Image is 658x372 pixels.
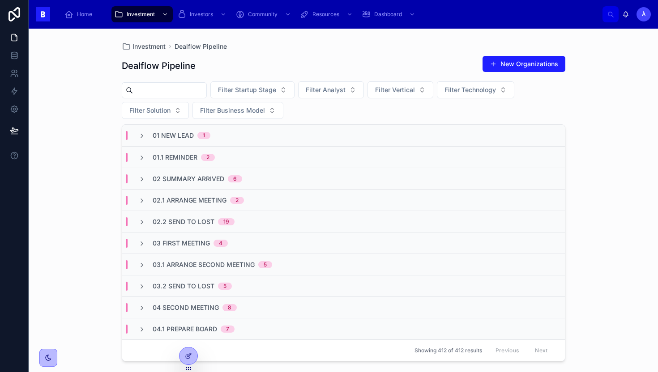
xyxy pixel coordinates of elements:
[57,4,602,24] div: scrollable content
[153,174,224,183] span: 02 Summary Arrived
[153,196,226,205] span: 02.1 Arrange Meeting
[297,6,357,22] a: Resources
[77,11,92,18] span: Home
[153,260,255,269] span: 03.1 Arrange Second Meeting
[127,11,155,18] span: Investment
[226,325,229,333] div: 7
[153,303,219,312] span: 04 Second Meeting
[122,59,196,72] h1: Dealflow Pipeline
[153,153,197,162] span: 01.1 Reminder
[642,11,646,18] span: À
[367,81,433,98] button: Select Button
[190,11,213,18] span: Investors
[228,304,231,311] div: 8
[122,102,189,119] button: Select Button
[175,6,231,22] a: Investors
[223,218,229,225] div: 19
[192,102,283,119] button: Select Button
[210,81,295,98] button: Select Button
[62,6,98,22] a: Home
[444,85,496,94] span: Filter Technology
[111,6,173,22] a: Investment
[153,217,214,226] span: 02.2 Send To Lost
[218,85,276,94] span: Filter Startup Stage
[375,85,415,94] span: Filter Vertical
[132,42,166,51] span: Investment
[175,42,227,51] a: Dealflow Pipeline
[374,11,402,18] span: Dashboard
[153,325,217,334] span: 04.1 Prepare Board
[206,154,209,161] div: 2
[122,42,166,51] a: Investment
[153,131,194,140] span: 01 New Lead
[233,6,295,22] a: Community
[203,132,205,139] div: 1
[200,106,265,115] span: Filter Business Model
[153,282,214,291] span: 03.2 Send to Lost
[223,283,226,290] div: 5
[235,197,239,204] div: 2
[306,85,346,94] span: Filter Analyst
[359,6,420,22] a: Dashboard
[483,56,565,72] button: New Organizations
[298,81,364,98] button: Select Button
[312,11,339,18] span: Resources
[437,81,514,98] button: Select Button
[248,11,278,18] span: Community
[233,175,237,182] div: 6
[264,261,267,268] div: 5
[153,239,210,248] span: 03 First Meeting
[129,106,171,115] span: Filter Solution
[414,347,482,354] span: Showing 412 of 412 results
[219,240,222,247] div: 4
[36,7,50,21] img: App logo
